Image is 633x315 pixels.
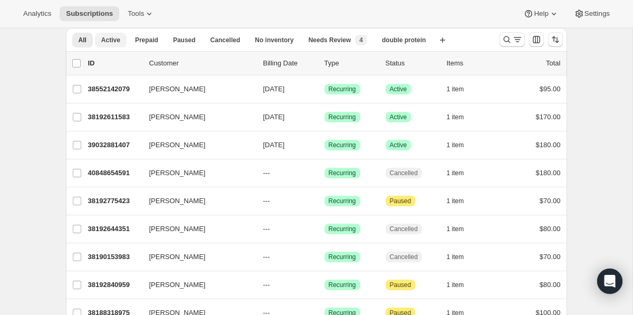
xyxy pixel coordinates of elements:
span: Paused [173,36,196,44]
span: Prepaid [135,36,158,44]
span: All [79,36,87,44]
div: 40848654591[PERSON_NAME]---SuccessRecurringCancelled1 item$180.00 [88,166,561,180]
button: 1 item [447,194,476,208]
span: $80.00 [540,225,561,233]
p: 38552142079 [88,84,141,94]
div: 38552142079[PERSON_NAME][DATE]SuccessRecurringSuccessActive1 item$95.00 [88,82,561,97]
span: --- [263,225,270,233]
span: Active [101,36,120,44]
span: 1 item [447,141,464,149]
button: Help [517,6,565,21]
span: double protein [382,36,426,44]
div: 38192644351[PERSON_NAME]---SuccessRecurringCancelled1 item$80.00 [88,222,561,236]
span: Recurring [329,281,356,289]
div: 38192611583[PERSON_NAME][DATE]SuccessRecurringSuccessActive1 item$170.00 [88,110,561,125]
span: Recurring [329,85,356,93]
div: Items [447,58,500,69]
p: 39032881407 [88,140,141,150]
span: --- [263,253,270,261]
p: 38192775423 [88,196,141,206]
div: 38190153983[PERSON_NAME]---SuccessRecurringCancelled1 item$70.00 [88,250,561,264]
span: $170.00 [536,113,561,121]
span: Cancelled [390,253,418,261]
span: 4 [359,36,363,44]
span: [DATE] [263,85,285,93]
button: Search and filter results [500,32,525,47]
span: 1 item [447,169,464,177]
button: 1 item [447,138,476,152]
p: 38190153983 [88,252,141,262]
button: [PERSON_NAME] [143,81,248,98]
span: [DATE] [263,113,285,121]
button: Tools [121,6,161,21]
span: Paused [390,197,411,205]
span: No inventory [255,36,293,44]
button: [PERSON_NAME] [143,137,248,154]
span: [PERSON_NAME] [149,84,206,94]
button: 1 item [447,166,476,180]
div: Open Intercom Messenger [597,269,622,294]
span: 1 item [447,113,464,121]
span: 1 item [447,281,464,289]
span: [PERSON_NAME] [149,196,206,206]
button: 1 item [447,82,476,97]
span: $70.00 [540,253,561,261]
div: IDCustomerBilling DateTypeStatusItemsTotal [88,58,561,69]
span: Recurring [329,197,356,205]
span: Needs Review [309,36,351,44]
span: [DATE] [263,141,285,149]
span: Recurring [329,141,356,149]
p: 38192611583 [88,112,141,122]
span: --- [263,169,270,177]
button: Subscriptions [60,6,119,21]
button: Settings [568,6,616,21]
div: 38192775423[PERSON_NAME]---SuccessRecurringAttentionPaused1 item$70.00 [88,194,561,208]
button: Customize table column order and visibility [529,32,544,47]
span: Cancelled [390,169,418,177]
button: Analytics [17,6,57,21]
button: Sort the results [548,32,563,47]
span: [PERSON_NAME] [149,252,206,262]
span: Active [390,113,407,121]
div: Type [324,58,377,69]
button: [PERSON_NAME] [143,165,248,182]
p: 40848654591 [88,168,141,178]
span: --- [263,281,270,289]
span: Recurring [329,253,356,261]
span: Help [534,9,548,18]
button: [PERSON_NAME] [143,109,248,126]
div: 38192840959[PERSON_NAME]---SuccessRecurringAttentionPaused1 item$80.00 [88,278,561,292]
span: $95.00 [540,85,561,93]
button: 1 item [447,222,476,236]
span: $180.00 [536,169,561,177]
span: $180.00 [536,141,561,149]
p: Billing Date [263,58,316,69]
span: $80.00 [540,281,561,289]
span: 1 item [447,225,464,233]
button: [PERSON_NAME] [143,276,248,293]
span: Settings [584,9,610,18]
span: 1 item [447,253,464,261]
span: Tools [128,9,144,18]
span: Paused [390,281,411,289]
span: [PERSON_NAME] [149,112,206,122]
span: Cancelled [210,36,241,44]
p: Customer [149,58,255,69]
span: [PERSON_NAME] [149,140,206,150]
p: 38192840959 [88,280,141,290]
span: [PERSON_NAME] [149,280,206,290]
button: 1 item [447,250,476,264]
button: Create new view [434,33,451,47]
div: 39032881407[PERSON_NAME][DATE]SuccessRecurringSuccessActive1 item$180.00 [88,138,561,152]
span: Cancelled [390,225,418,233]
span: 1 item [447,197,464,205]
span: Recurring [329,113,356,121]
span: Active [390,141,407,149]
span: [PERSON_NAME] [149,168,206,178]
span: 1 item [447,85,464,93]
span: Recurring [329,225,356,233]
p: Total [546,58,560,69]
span: $70.00 [540,197,561,205]
span: --- [263,197,270,205]
span: Subscriptions [66,9,113,18]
